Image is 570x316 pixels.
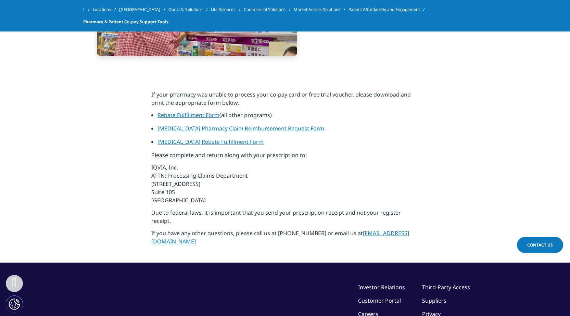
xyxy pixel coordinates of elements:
[6,295,23,313] button: Cookies Settings
[151,208,419,229] p: Due to federal laws, it is important that you send your prescription receipt and not your registe...
[422,283,470,291] a: Third-Party Access
[151,90,419,245] div: If you have any other questions, please call us at [PHONE_NUMBER] or email us at
[527,242,553,248] span: Contact Us
[422,297,446,304] a: Suppliers
[168,3,211,16] a: Our U.S. Solutions
[211,3,244,16] a: Life Sciences
[157,138,264,146] a: [MEDICAL_DATA] Rebate Fulfillment Form
[157,125,324,132] a: [MEDICAL_DATA] Pharmacy Claim Reimbursement Request Form
[517,237,563,253] a: Contact Us
[349,3,428,16] a: Patient Affordability and Engagement
[119,3,168,16] a: [GEOGRAPHIC_DATA]
[157,111,219,119] a: Rebate Fulfillment Form
[151,90,419,111] p: If your pharmacy was unable to process your co-pay card or free trial voucher, please download an...
[83,16,168,28] span: Pharmacy & Patient Co-pay Support Tools
[93,3,119,16] a: Locations
[244,3,294,16] a: Commercial Solutions
[157,111,419,124] li: (all other programs)
[151,151,419,163] p: Please complete and return along with your prescription to:
[151,163,419,208] p: IQVIA, Inc. ATTN: Processing Claims Department [STREET_ADDRESS] Suite 105 [GEOGRAPHIC_DATA]
[358,297,401,304] a: Customer Portal
[358,283,405,291] a: Investor Relations
[294,3,349,16] a: Market Access Solutions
